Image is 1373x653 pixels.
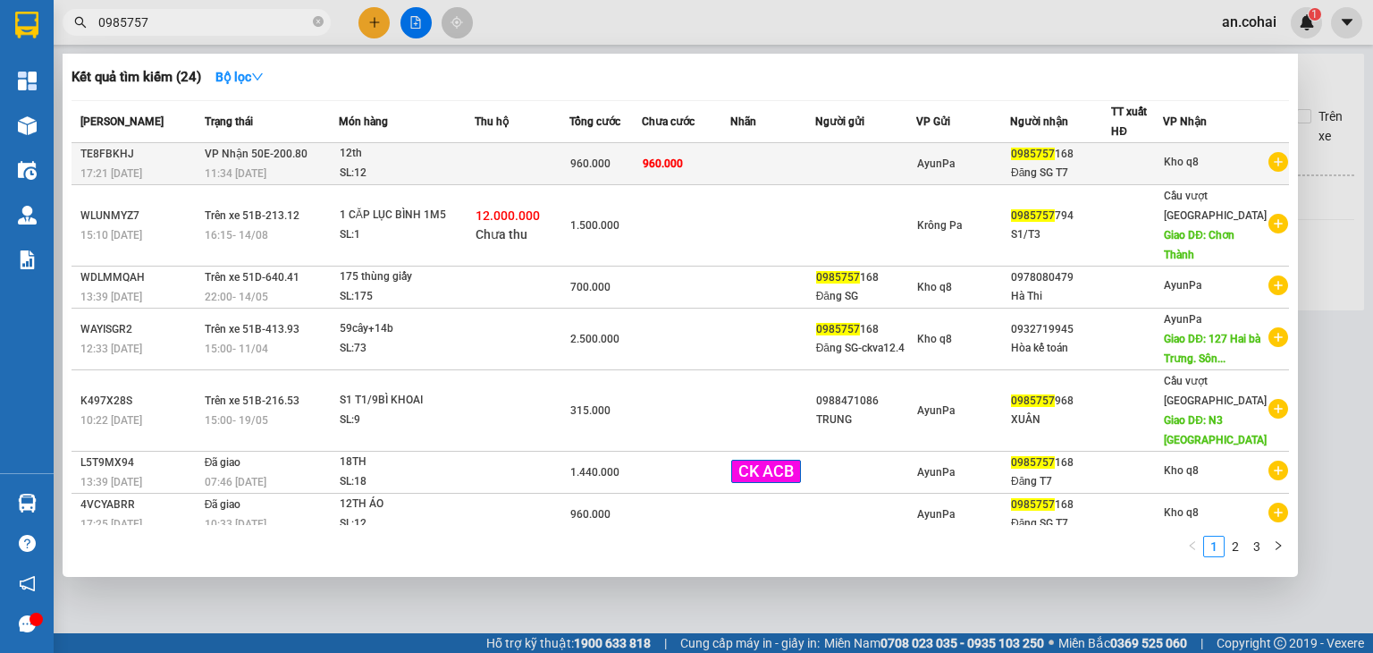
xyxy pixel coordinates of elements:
[816,323,860,335] span: 0985757
[80,115,164,128] span: [PERSON_NAME]
[80,229,142,242] span: 15:10 [DATE]
[340,267,474,287] div: 175 thùng giấy
[570,466,619,479] span: 1.440.000
[205,209,299,222] span: Trên xe 51B-213.12
[1182,536,1203,557] button: left
[1268,152,1288,172] span: plus-circle
[205,291,268,303] span: 22:00 - 14/05
[643,157,683,170] span: 960.000
[340,391,474,411] div: S1 T1/9BÌ KHOAI
[1268,214,1288,233] span: plus-circle
[1268,399,1288,419] span: plus-circle
[80,476,142,488] span: 13:39 [DATE]
[1273,540,1284,551] span: right
[1011,514,1110,533] div: Đăng SG T7
[816,392,915,411] div: 0988471086
[570,157,611,170] span: 960.000
[340,411,474,430] div: SL: 9
[1011,394,1055,407] span: 0985757
[251,71,264,83] span: down
[80,320,199,339] div: WAYISGR2
[570,508,611,521] span: 960.000
[205,476,266,488] span: 07:46 [DATE]
[815,115,864,128] span: Người gửi
[1011,498,1055,511] span: 0985757
[1111,106,1147,138] span: TT xuất HĐ
[1011,207,1110,225] div: 794
[1011,148,1055,160] span: 0985757
[340,164,474,183] div: SL: 12
[1011,268,1110,287] div: 0978080479
[816,268,915,287] div: 168
[1164,506,1199,519] span: Kho q8
[1011,456,1055,469] span: 0985757
[18,250,37,269] img: solution-icon
[205,271,299,284] span: Trên xe 51D-640.41
[1011,209,1055,222] span: 0985757
[19,575,36,592] span: notification
[917,157,955,170] span: AyunPa
[74,16,87,29] span: search
[72,68,201,87] h3: Kết quả tìm kiếm ( 24 )
[1011,145,1110,164] div: 168
[1011,411,1110,429] div: XUÂN
[19,615,36,632] span: message
[917,281,952,293] span: Kho q8
[18,116,37,135] img: warehouse-icon
[1164,156,1199,168] span: Kho q8
[340,495,474,514] div: 12TH ÁO
[1226,537,1245,556] a: 2
[816,271,860,284] span: 0985757
[731,460,801,482] span: CK ACB
[570,281,611,293] span: 700.000
[1011,392,1110,411] div: 968
[1164,414,1267,446] span: Giao DĐ: N3 [GEOGRAPHIC_DATA]
[917,404,955,417] span: AyunPa
[1164,190,1267,222] span: Cầu vượt [GEOGRAPHIC_DATA]
[1203,536,1225,557] li: 1
[205,229,268,242] span: 16:15 - 14/08
[18,72,37,90] img: dashboard-icon
[1164,375,1267,407] span: Cầu vượt [GEOGRAPHIC_DATA]
[205,343,268,355] span: 15:00 - 11/04
[1011,454,1110,472] div: 168
[205,456,241,469] span: Đã giao
[1011,320,1110,339] div: 0932719945
[1268,276,1288,295] span: plus-circle
[80,392,199,411] div: K497X28S
[816,339,915,358] div: Đăng SG-ckva12.4
[1164,313,1201,326] span: AyunPa
[340,144,474,164] div: 12th
[80,454,199,472] div: L5T9MX94
[205,498,241,511] span: Đã giao
[205,394,299,407] span: Trên xe 51B-216.53
[15,12,38,38] img: logo-vxr
[816,320,915,339] div: 168
[1187,540,1198,551] span: left
[19,535,36,552] span: question-circle
[340,514,474,534] div: SL: 12
[205,518,266,530] span: 10:33 [DATE]
[916,115,950,128] span: VP Gửi
[1011,225,1110,244] div: S1/T3
[476,227,527,242] span: Chưa thu
[340,287,474,307] div: SL: 175
[340,472,474,492] div: SL: 18
[205,323,299,335] span: Trên xe 51B-413.93
[18,206,37,225] img: warehouse-icon
[1011,287,1110,306] div: Hà Thi
[1011,472,1110,491] div: Đăng T7
[80,414,142,427] span: 10:22 [DATE]
[1247,537,1267,556] a: 3
[205,148,307,160] span: VP Nhận 50E-200.80
[80,496,199,514] div: 4VCYABRR
[80,167,142,180] span: 17:21 [DATE]
[1225,536,1246,557] li: 2
[98,13,309,32] input: Tìm tên, số ĐT hoặc mã đơn
[1164,333,1260,365] span: Giao DĐ: 127 Hai bà Trưng. Sôn...
[340,453,474,472] div: 18TH
[816,411,915,429] div: TRUNG
[339,115,388,128] span: Món hàng
[917,508,955,521] span: AyunPa
[18,494,37,513] img: warehouse-icon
